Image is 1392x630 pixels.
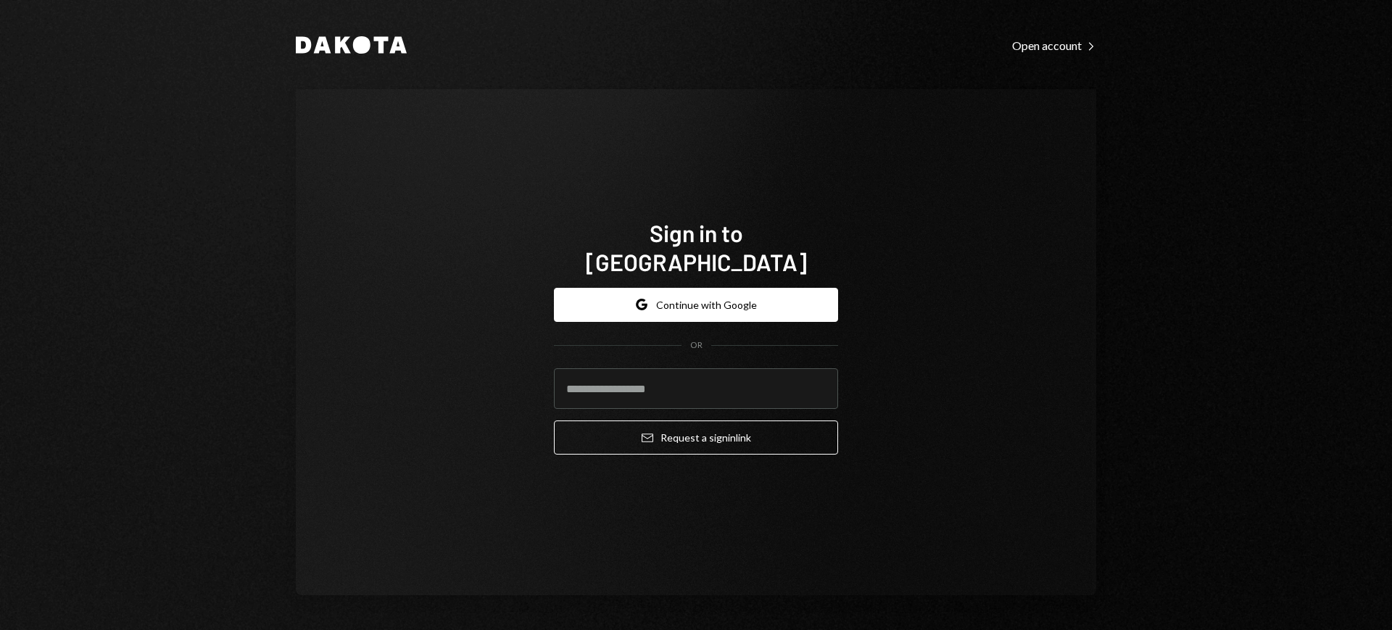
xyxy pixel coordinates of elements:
button: Request a signinlink [554,420,838,455]
a: Open account [1012,37,1096,53]
div: Open account [1012,38,1096,53]
button: Continue with Google [554,288,838,322]
h1: Sign in to [GEOGRAPHIC_DATA] [554,218,838,276]
div: OR [690,339,703,352]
